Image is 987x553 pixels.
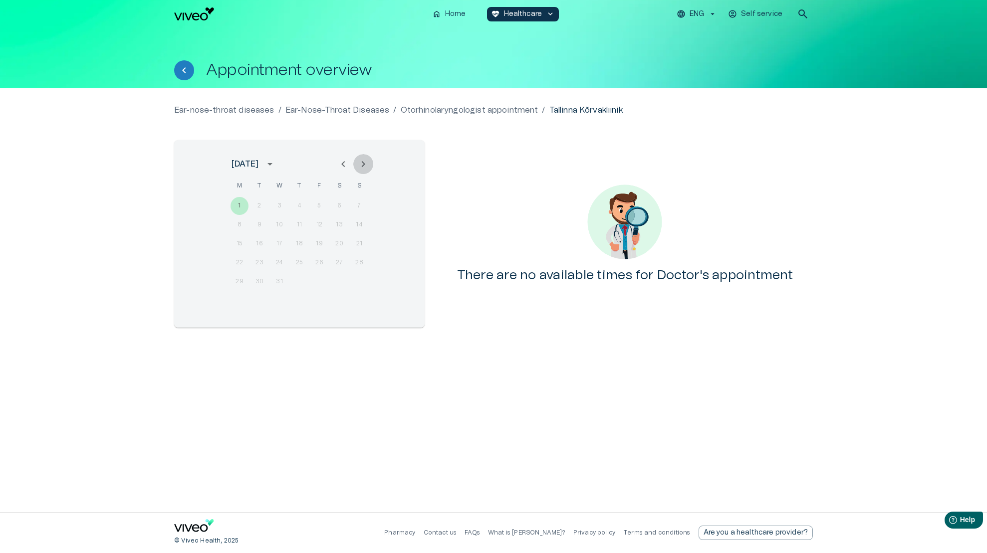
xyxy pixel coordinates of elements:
button: Next month [353,154,373,174]
div: Are you a healthcare provider? [699,526,813,540]
p: Healthcare [504,9,542,19]
a: Ear-nose-throat diseases [174,104,274,116]
img: No content [587,184,662,259]
span: ecg_heart [491,9,500,18]
a: Navigate to home page [174,519,214,536]
button: Back [174,60,194,80]
span: search [797,8,809,20]
button: ENG [675,7,719,21]
span: Friday [310,176,328,196]
a: Privacy policy [573,530,615,536]
div: [DATE] [232,158,258,170]
span: Wednesday [270,176,288,196]
a: Ear-Nose-Throat Diseases [285,104,390,116]
span: Tuesday [250,176,268,196]
span: Thursday [290,176,308,196]
a: Terms and conditions [623,530,690,536]
p: Are you a healthcare provider? [704,528,808,538]
img: Viveo logo [174,7,214,20]
p: / [542,104,545,116]
p: © Viveo Health, 2025 [174,537,239,545]
p: What is [PERSON_NAME]? [488,529,565,537]
p: Self service [741,9,782,19]
a: Navigate to homepage [174,7,424,20]
a: Otorhinolaryngologist appointment [401,104,538,116]
span: Saturday [330,176,348,196]
button: Self service [727,7,785,21]
a: Send email to partnership request to viveo [699,526,813,540]
p: ENG [690,9,704,19]
button: calendar view is open, switch to year view [261,156,278,173]
span: Sunday [350,176,368,196]
button: open search modal [793,4,813,24]
span: Monday [231,176,248,196]
span: home [432,9,441,18]
button: homeHome [428,7,471,21]
button: Previous month [333,154,353,174]
p: / [278,104,281,116]
h1: Appointment overview [206,61,372,79]
span: keyboard_arrow_down [546,9,555,18]
p: Tallinna Kõrvakliinik [549,104,623,116]
p: Home [445,9,466,19]
p: / [393,104,396,116]
button: ecg_heartHealthcarekeyboard_arrow_down [487,7,559,21]
iframe: Help widget launcher [909,508,987,536]
h4: There are no available times for Doctor's appointment [457,267,793,283]
p: Contact us [424,529,457,537]
a: Pharmacy [384,530,415,536]
a: FAQs [465,530,480,536]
